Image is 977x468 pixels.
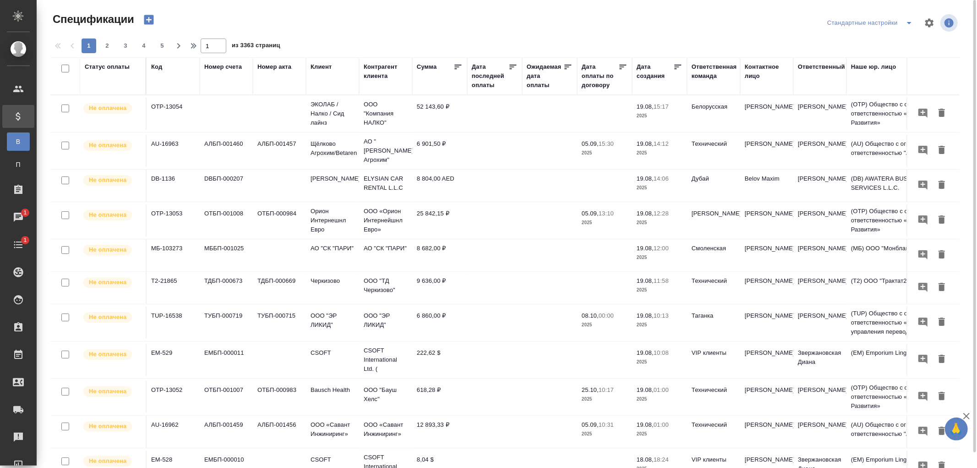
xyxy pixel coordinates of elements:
p: ООО "Бауш Хелс" [364,385,408,404]
td: Белорусская [687,98,740,130]
p: 05.09, [582,140,599,147]
p: Орион Интернешнл Евро [311,207,355,234]
a: 1 [2,233,34,256]
p: Не оплачена [89,245,126,254]
td: [PERSON_NAME] [793,307,846,339]
td: 8 682,00 ₽ [412,239,467,271]
p: 2025 [582,320,628,330]
p: 19.08, [637,103,654,110]
td: ТУБП-000719 [200,307,253,339]
td: [PERSON_NAME] [740,344,793,376]
p: CSOFT [311,455,355,464]
td: 12 893,33 ₽ [412,416,467,448]
td: [PERSON_NAME] [793,272,846,304]
div: Сумма [417,62,437,72]
p: Черкизово [311,276,355,286]
td: Таганка [687,307,740,339]
span: 3 [118,41,133,50]
td: (EM) Emporium Linguae Corp. [846,344,956,376]
td: [PERSON_NAME] [793,170,846,202]
td: [PERSON_NAME] [793,98,846,130]
p: ООО "ЭР ЛИКИД" [311,311,355,330]
td: (DB) AWATERA BUSINESSMEN SERVICES L.L.C. [846,170,956,202]
button: Удалить [934,351,950,368]
button: 2 [100,39,115,53]
p: ЭКОЛАБ / Налко / Сид лайнз [311,100,355,127]
td: Технический [687,416,740,448]
td: (TUP) Общество с ограниченной ответственностью «Технологии управления переводом» [846,304,956,341]
p: 10:13 [654,312,669,319]
p: 19.08, [637,210,654,217]
p: 05.09, [582,421,599,428]
div: Наше юр. лицо [851,62,896,72]
div: Клиент [311,62,332,72]
button: Удалить [934,314,950,331]
p: 2025 [637,183,682,193]
div: Номер акта [257,62,291,72]
p: Не оплачена [89,457,126,466]
td: (OTP) Общество с ограниченной ответственностью «Вектор Развития» [846,95,956,132]
p: 2025 [637,111,682,121]
p: 19.08, [637,245,654,252]
span: Настроить таблицу [918,12,940,34]
td: [PERSON_NAME] [740,272,793,304]
p: Щёлково Агрохим/Betaren [311,139,355,158]
p: 2025 [582,429,628,439]
td: [PERSON_NAME] [740,307,793,339]
td: OTP-13053 [147,204,200,237]
td: АЛБП-001460 [200,135,253,167]
p: 2025 [637,149,682,158]
td: Звержановская Диана [793,344,846,376]
td: [PERSON_NAME] [740,135,793,167]
p: 13:10 [599,210,614,217]
p: 25.10, [582,386,599,393]
td: OTP-13054 [147,98,200,130]
span: Посмотреть информацию [940,14,960,32]
p: 19.08, [637,277,654,284]
p: 2025 [637,429,682,439]
p: 2025 [582,149,628,158]
td: [PERSON_NAME] [793,204,846,237]
td: Belov Maxim [740,170,793,202]
td: [PERSON_NAME] [740,239,793,271]
p: Не оплачена [89,141,126,150]
td: [PERSON_NAME] [740,416,793,448]
p: АО "[PERSON_NAME] Агрохим" [364,137,408,165]
td: (OTP) Общество с ограниченной ответственностью «Вектор Развития» [846,379,956,415]
td: [PERSON_NAME] [793,416,846,448]
p: 2025 [582,395,628,404]
button: 3 [118,39,133,53]
p: ООО «Савант Инжиниринг» [364,420,408,439]
div: Контактное лицо [745,62,789,81]
button: 🙏 [945,418,968,440]
p: 12:28 [654,210,669,217]
div: split button [825,16,918,30]
p: 2025 [637,253,682,262]
p: 18:24 [654,456,669,463]
p: 08.10, [582,312,599,319]
div: Контрагент клиента [364,62,408,81]
div: Дата создания [637,62,673,81]
div: Дата оплаты по договору [582,62,618,90]
p: 11:58 [654,277,669,284]
span: 2 [100,41,115,50]
td: VIP клиенты [687,344,740,376]
td: [PERSON_NAME] [687,204,740,237]
td: 52 143,60 ₽ [412,98,467,130]
td: ТДБП-000669 [253,272,306,304]
p: 15:30 [599,140,614,147]
span: 5 [155,41,169,50]
div: Ожидаемая дата оплаты [527,62,563,90]
td: Технический [687,135,740,167]
p: Не оплачена [89,104,126,113]
td: 6 860,00 ₽ [412,307,467,339]
span: Спецификации [50,12,134,27]
td: 6 901,50 ₽ [412,135,467,167]
button: Удалить [934,105,950,122]
button: Удалить [934,177,950,194]
p: 2025 [637,218,682,227]
td: ТУБП-000715 [253,307,306,339]
td: 9 636,00 ₽ [412,272,467,304]
p: АО "СК "ПАРИ" [311,244,355,253]
td: ОТБП-001008 [200,204,253,237]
